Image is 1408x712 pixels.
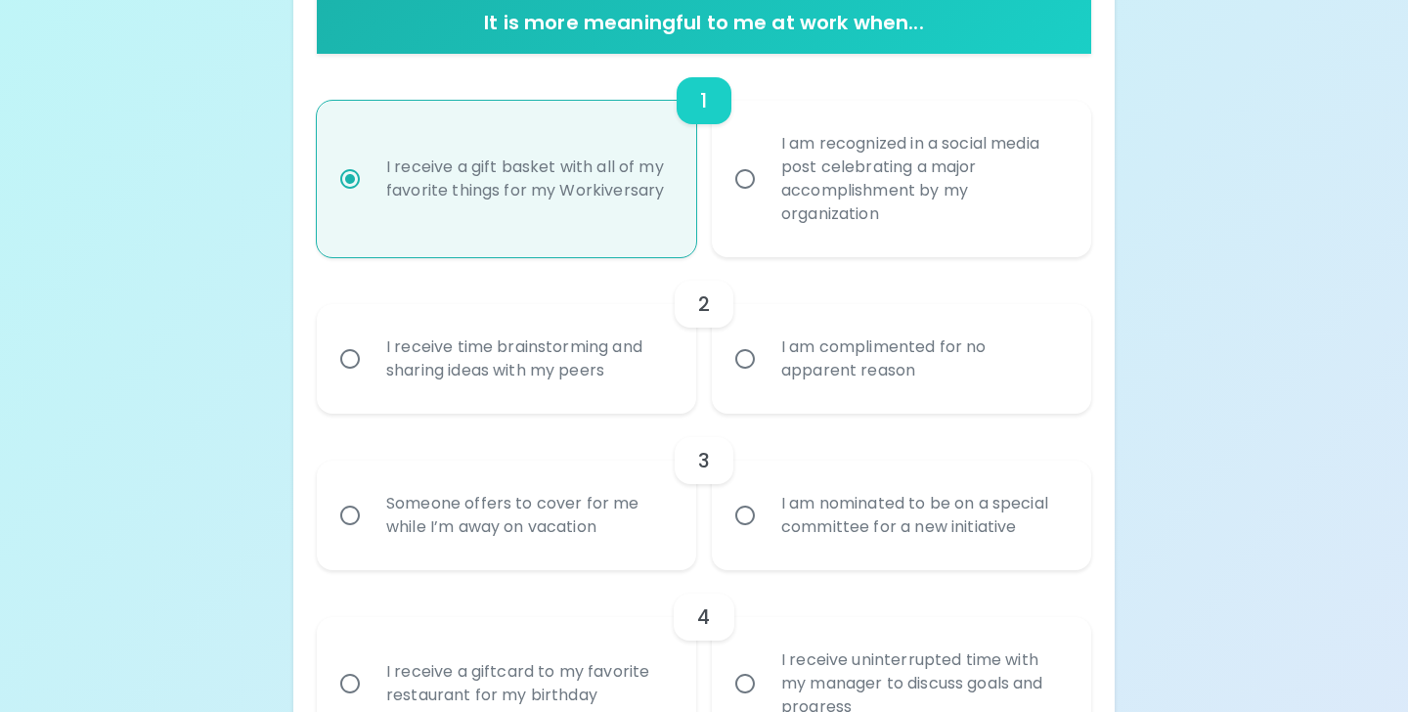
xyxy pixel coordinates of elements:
div: Someone offers to cover for me while I’m away on vacation [371,468,685,562]
div: I receive time brainstorming and sharing ideas with my peers [371,312,685,406]
h6: 3 [698,445,710,476]
h6: It is more meaningful to me at work when... [325,7,1083,38]
div: I am complimented for no apparent reason [766,312,1080,406]
div: choice-group-check [317,54,1091,257]
div: choice-group-check [317,257,1091,414]
div: I receive a gift basket with all of my favorite things for my Workiversary [371,132,685,226]
h6: 4 [697,601,710,633]
div: choice-group-check [317,414,1091,570]
div: I am recognized in a social media post celebrating a major accomplishment by my organization [766,109,1080,249]
div: I am nominated to be on a special committee for a new initiative [766,468,1080,562]
h6: 1 [700,85,707,116]
h6: 2 [698,289,710,320]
